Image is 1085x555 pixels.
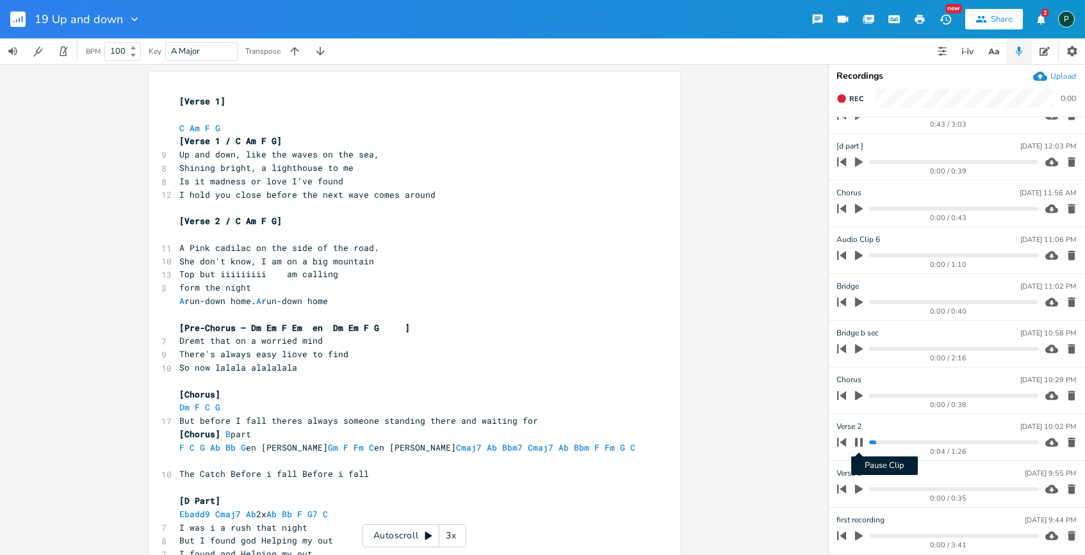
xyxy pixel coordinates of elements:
[179,149,379,160] span: Up and down, like the waves on the sea,
[456,442,482,453] span: Cmaj7
[179,389,220,400] span: [Chorus]
[35,13,123,25] span: 19 Up and down
[179,268,338,280] span: Top but iiiiiiiii am calling
[594,442,600,453] span: F
[328,442,338,453] span: Gm
[190,442,195,453] span: C
[363,524,466,547] div: Autoscroll
[179,522,307,533] span: I was i a rush that night
[849,94,863,104] span: Rec
[266,508,277,520] span: Ab
[559,442,569,453] span: Ab
[859,214,1038,221] div: 0:00 / 0:43
[859,495,1038,502] div: 0:00 / 0:35
[836,72,1077,81] div: Recordings
[241,442,246,453] span: G
[179,401,190,413] span: Dm
[179,215,282,227] span: [Verse 2 / C Am F G]
[179,535,333,546] span: But I found god Helping my out
[1020,423,1076,430] div: [DATE] 10:02 PM
[1033,69,1076,83] button: Upload
[179,282,251,293] span: form the night
[369,442,374,453] span: C
[179,348,348,360] span: There's always easy liove to find
[200,442,205,453] span: G
[190,122,200,134] span: Am
[1020,189,1076,197] div: [DATE] 11:56 AM
[836,374,861,386] span: Chorus
[179,162,354,173] span: Shining bright, a lighthouse to me
[859,308,1038,315] div: 0:00 / 0:40
[179,122,184,134] span: C
[1025,470,1076,477] div: [DATE] 9:55 PM
[86,48,101,55] div: BPM
[225,428,231,440] span: B
[859,401,1038,408] div: 0:00 / 0:38
[620,442,625,453] span: G
[215,122,220,134] span: G
[1050,71,1076,81] div: Upload
[179,415,538,426] span: But before I fall theres always someone standing there and waiting for
[179,468,369,479] span: The Catch Before i fall Before i fall
[439,524,462,547] div: 3x
[831,88,869,109] button: Rec
[179,508,210,520] span: Ebadd9
[1058,11,1075,28] div: Piepo
[859,542,1038,549] div: 0:00 / 3:41
[179,135,282,147] span: [Verse 1 / C Am F G]
[256,295,261,307] span: A
[859,355,1038,362] div: 0:00 / 2:16
[933,8,958,31] button: New
[859,261,1038,268] div: 0:00 / 1:10
[859,121,1038,128] div: 0:43 / 3:03
[210,442,220,453] span: Ab
[1020,376,1076,383] div: [DATE] 10:29 PM
[179,508,333,520] span: 2x
[502,442,523,453] span: Bbm7
[945,4,962,13] div: New
[179,295,328,307] span: run-down home. run-down home
[323,508,328,520] span: C
[179,442,640,467] span: en [PERSON_NAME] en [PERSON_NAME]
[528,442,553,453] span: Cmaj7
[1058,4,1075,34] button: P
[1020,143,1076,150] div: [DATE] 12:03 PM
[605,442,615,453] span: Fm
[179,442,184,453] span: F
[179,95,225,107] span: [Verse 1]
[179,428,220,440] span: [Chorus]
[836,280,859,293] span: Bridge
[215,508,241,520] span: Cmaj7
[1028,8,1054,31] button: 2
[179,335,323,346] span: Dremt that on a worried mind
[836,234,880,246] span: Audio Clip 6
[836,140,863,152] span: [d part ]
[215,401,220,413] span: G
[205,122,210,134] span: F
[851,432,867,453] button: Pause Clip
[149,47,161,55] div: Key
[179,362,297,373] span: So now lalala alalalala
[179,189,436,200] span: I hold you close before the next wave comes around
[179,295,184,307] span: A
[225,442,236,453] span: Bb
[574,442,589,453] span: Bbm
[307,508,318,520] span: G7
[1061,95,1076,102] div: 0:00
[991,13,1013,25] div: Share
[297,508,302,520] span: F
[836,421,861,433] span: Verse 2
[1020,236,1076,243] div: [DATE] 11:06 PM
[630,442,635,453] span: C
[179,428,251,440] span: part
[836,467,861,479] span: Verse 1
[179,175,343,187] span: Is it madness or love I’ve found
[1025,517,1076,524] div: [DATE] 9:44 PM
[343,442,348,453] span: F
[179,255,374,267] span: She don't know, I am on a big mountain
[859,448,1038,455] div: 0:04 / 1:26
[171,45,200,57] span: A Major
[836,514,885,526] span: first recording
[487,442,497,453] span: Ab
[836,327,879,339] span: Bridge b sec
